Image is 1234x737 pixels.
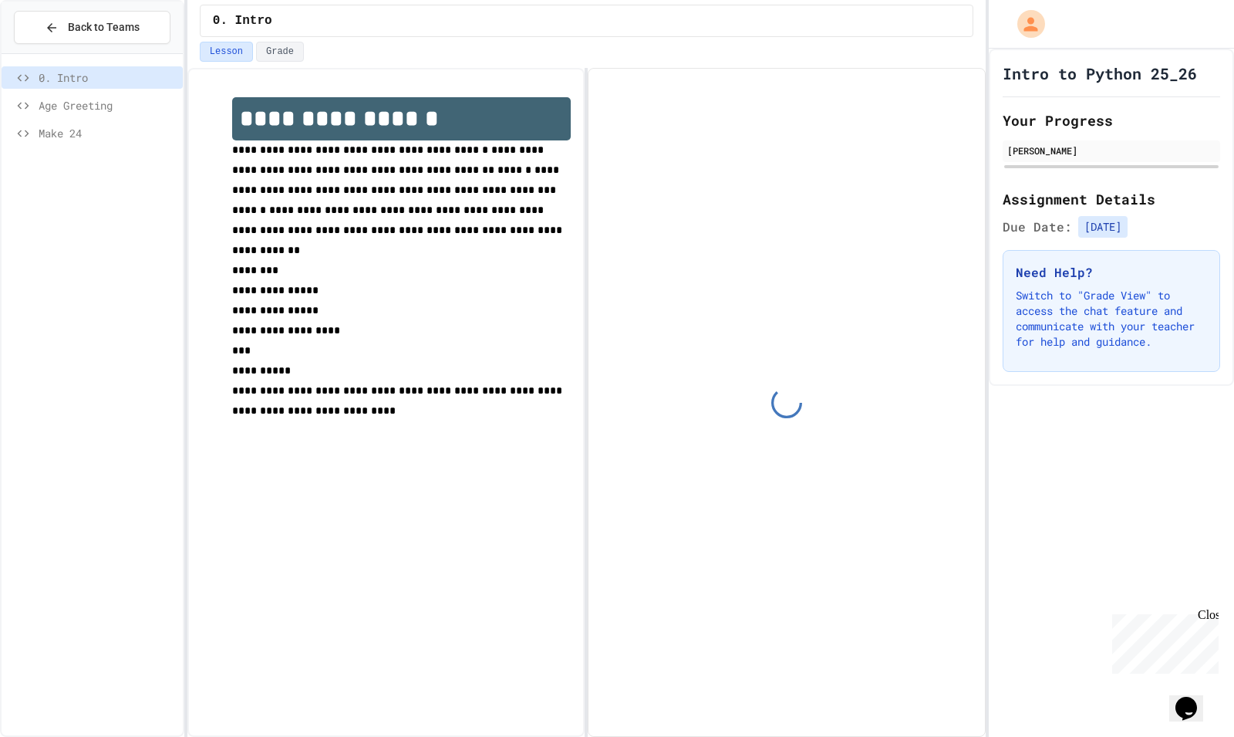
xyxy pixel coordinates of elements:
[1016,263,1207,282] h3: Need Help?
[14,11,170,44] button: Back to Teams
[1007,144,1215,157] div: [PERSON_NAME]
[213,12,272,30] span: 0. Intro
[1169,675,1219,722] iframe: chat widget
[39,97,177,113] span: Age Greeting
[1003,218,1072,236] span: Due Date:
[6,6,106,98] div: Chat with us now!Close
[1003,63,1197,84] h1: Intro to Python 25_26
[1001,6,1049,42] div: My Account
[1003,188,1220,210] h2: Assignment Details
[1003,110,1220,131] h2: Your Progress
[68,19,140,35] span: Back to Teams
[256,42,304,62] button: Grade
[39,69,177,86] span: 0. Intro
[200,42,253,62] button: Lesson
[1078,216,1128,238] span: [DATE]
[39,125,177,141] span: Make 24
[1016,288,1207,350] p: Switch to "Grade View" to access the chat feature and communicate with your teacher for help and ...
[1106,608,1219,674] iframe: chat widget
